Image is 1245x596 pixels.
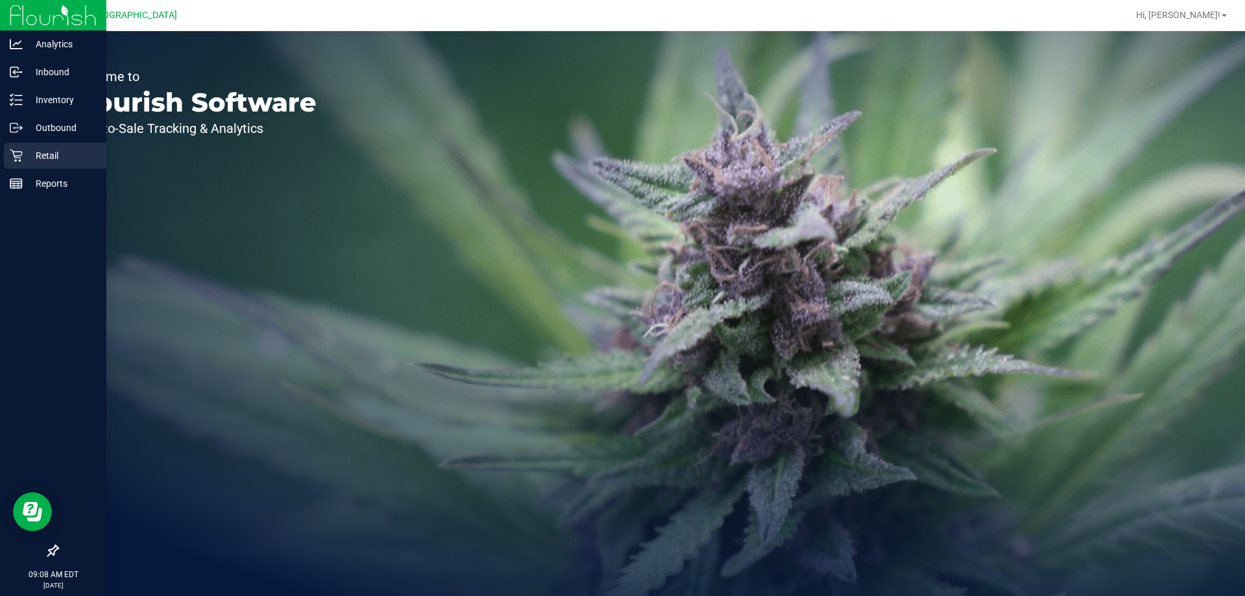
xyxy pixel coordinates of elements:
[23,148,101,163] p: Retail
[10,66,23,78] inline-svg: Inbound
[88,10,177,21] span: [GEOGRAPHIC_DATA]
[23,36,101,52] p: Analytics
[10,38,23,51] inline-svg: Analytics
[23,64,101,80] p: Inbound
[23,176,101,191] p: Reports
[70,70,316,83] p: Welcome to
[10,121,23,134] inline-svg: Outbound
[1136,10,1220,20] span: Hi, [PERSON_NAME]!
[6,580,101,590] p: [DATE]
[23,92,101,108] p: Inventory
[70,89,316,115] p: Flourish Software
[23,120,101,136] p: Outbound
[6,569,101,580] p: 09:08 AM EDT
[70,122,316,135] p: Seed-to-Sale Tracking & Analytics
[10,149,23,162] inline-svg: Retail
[10,93,23,106] inline-svg: Inventory
[10,177,23,190] inline-svg: Reports
[13,492,52,531] iframe: Resource center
